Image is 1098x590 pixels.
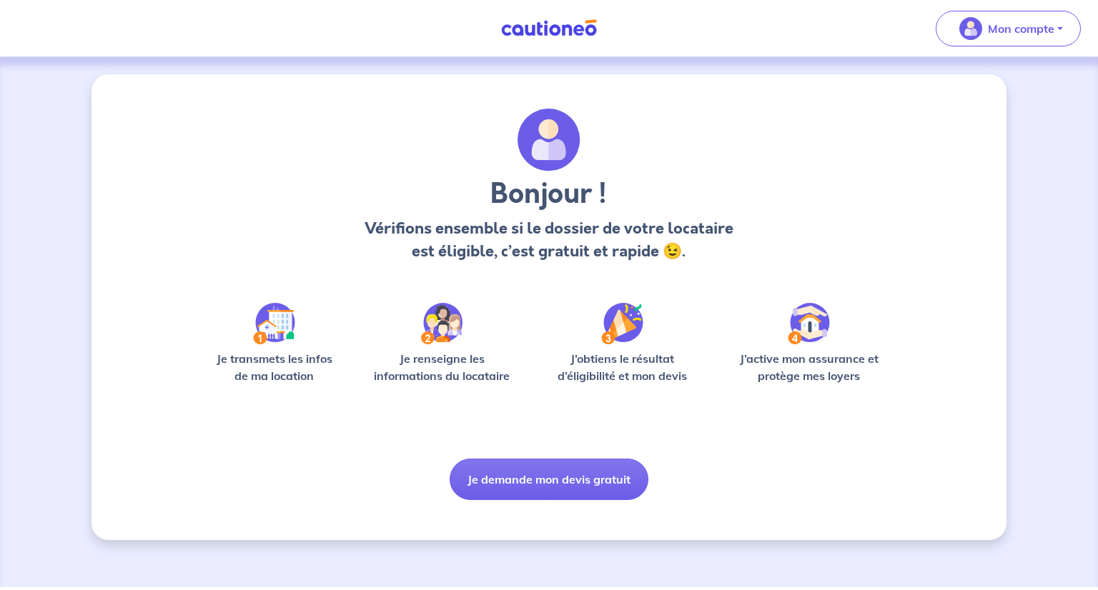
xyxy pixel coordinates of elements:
[959,17,982,40] img: illu_account_valid_menu.svg
[601,303,643,344] img: /static/f3e743aab9439237c3e2196e4328bba9/Step-3.svg
[936,11,1081,46] button: illu_account_valid_menu.svgMon compte
[518,109,580,171] img: archivate
[542,350,703,384] p: J’obtiens le résultat d’éligibilité et mon devis
[788,303,830,344] img: /static/bfff1cf634d835d9112899e6a3df1a5d/Step-4.svg
[360,217,737,263] p: Vérifions ensemble si le dossier de votre locataire est éligible, c’est gratuit et rapide 😉.
[988,20,1054,37] p: Mon compte
[421,303,463,344] img: /static/c0a346edaed446bb123850d2d04ad552/Step-2.svg
[360,177,737,211] h3: Bonjour !
[206,350,342,384] p: Je transmets les infos de ma location
[726,350,892,384] p: J’active mon assurance et protège mes loyers
[495,19,603,37] img: Cautioneo
[365,350,519,384] p: Je renseigne les informations du locataire
[253,303,295,344] img: /static/90a569abe86eec82015bcaae536bd8e6/Step-1.svg
[450,459,648,500] button: Je demande mon devis gratuit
